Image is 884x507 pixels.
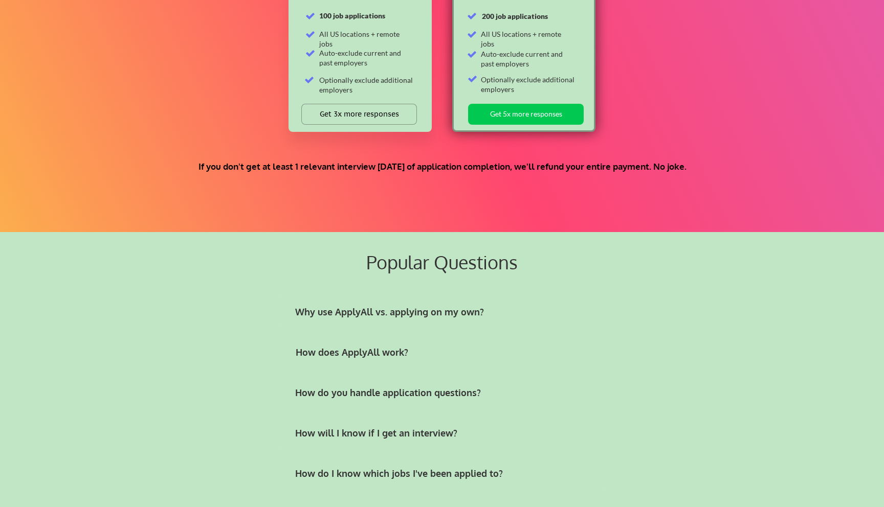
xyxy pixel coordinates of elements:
[319,48,414,68] div: Auto-exclude current and past employers
[481,29,576,49] div: All US locations + remote jobs
[482,12,548,20] strong: 200 job applications
[481,49,576,69] div: Auto-exclude current and past employers
[295,427,595,440] div: How will I know if I get an interview?
[295,386,595,399] div: How do you handle application questions?
[295,467,595,480] div: How do I know which jobs I've been applied to?
[468,104,584,125] button: Get 5x more responses
[301,104,417,125] button: Get 3x more responses
[319,75,414,95] div: Optionally exclude additional employers
[196,251,688,273] div: Popular Questions
[295,306,595,318] div: Why use ApplyAll vs. applying on my own?
[296,346,596,359] div: How does ApplyAll work?
[481,75,576,95] div: Optionally exclude additional employers
[319,29,414,49] div: All US locations + remote jobs
[178,161,707,172] div: If you don't get at least 1 relevant interview [DATE] of application completion, we'll refund you...
[319,11,385,20] strong: 100 job applications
